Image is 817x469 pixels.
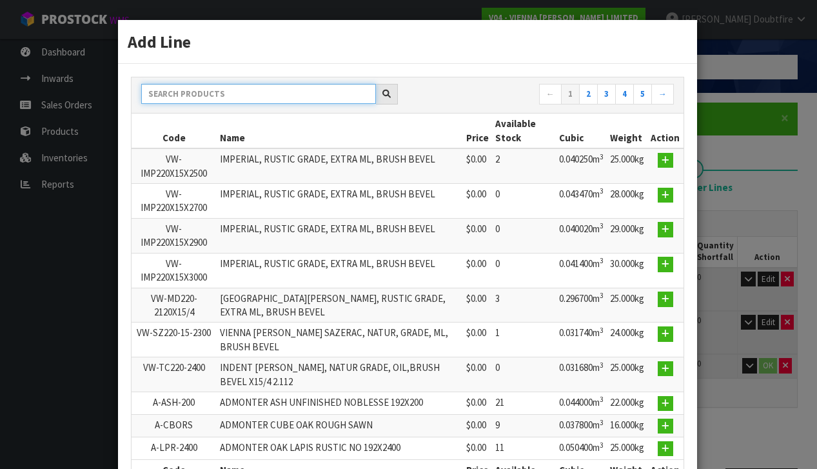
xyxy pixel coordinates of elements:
th: Action [647,114,683,148]
a: 4 [615,84,634,105]
h3: Add Line [128,30,687,54]
th: Available Stock [492,114,556,148]
sup: 3 [600,418,604,427]
td: 29.000kg [607,218,647,253]
td: VW-MD220-2120X15/4 [132,288,217,323]
td: 1 [492,323,556,357]
sup: 3 [600,291,604,300]
td: 0.031680m [556,357,607,392]
nav: Page navigation [417,84,674,106]
td: 0.040250m [556,148,607,183]
td: IMPERIAL, RUSTIC GRADE, EXTRA ML, BRUSH BEVEL [217,184,463,219]
sup: 3 [600,441,604,450]
td: $0.00 [463,357,492,392]
td: ADMONTER CUBE OAK ROUGH SAWN [217,415,463,437]
sup: 3 [600,256,604,265]
td: 22.000kg [607,392,647,415]
td: VW-SZ220-15-2300 [132,323,217,357]
td: 30.000kg [607,253,647,288]
td: 0.044000m [556,392,607,415]
td: $0.00 [463,253,492,288]
a: 2 [579,84,598,105]
td: VW-IMP220X15X2500 [132,148,217,183]
sup: 3 [600,361,604,370]
td: A-ASH-200 [132,392,217,415]
td: 9 [492,415,556,437]
sup: 3 [600,186,604,195]
td: 25.000kg [607,148,647,183]
td: 0.050400m [556,437,607,460]
sup: 3 [600,221,604,230]
th: Code [132,114,217,148]
td: A-CBORS [132,415,217,437]
td: $0.00 [463,288,492,323]
td: VIENNA [PERSON_NAME] SAZERAC, NATUR, GRADE, ML, BRUSH BEVEL [217,323,463,357]
a: 5 [633,84,652,105]
td: VW-IMP220X15X2900 [132,218,217,253]
td: 11 [492,437,556,460]
a: → [651,84,674,105]
td: VW-TC220-2400 [132,357,217,392]
th: Weight [607,114,647,148]
td: INDENT [PERSON_NAME], NATUR GRADE, OIL,BRUSH BEVEL X15/4 2.112 [217,357,463,392]
td: 0 [492,184,556,219]
td: VW-IMP220X15X2700 [132,184,217,219]
sup: 3 [600,326,604,335]
td: 0 [492,218,556,253]
td: $0.00 [463,415,492,437]
td: $0.00 [463,184,492,219]
td: 25.000kg [607,288,647,323]
td: ADMONTER ASH UNFINISHED NOBLESSE 192X200 [217,392,463,415]
td: 24.000kg [607,323,647,357]
td: 0.031740m [556,323,607,357]
td: 0.296700m [556,288,607,323]
a: 1 [561,84,580,105]
td: 0 [492,253,556,288]
td: 28.000kg [607,184,647,219]
td: ADMONTER OAK LAPIS RUSTIC NO 192X2400 [217,437,463,460]
td: 21 [492,392,556,415]
a: 3 [597,84,616,105]
td: VW-IMP220X15X3000 [132,253,217,288]
th: Cubic [556,114,607,148]
a: ← [539,84,562,105]
td: IMPERIAL, RUSTIC GRADE, EXTRA ML, BRUSH BEVEL [217,218,463,253]
sup: 3 [600,395,604,404]
td: 25.000kg [607,437,647,460]
th: Price [463,114,492,148]
td: 0 [492,357,556,392]
td: $0.00 [463,323,492,357]
td: 3 [492,288,556,323]
td: IMPERIAL, RUSTIC GRADE, EXTRA ML, BRUSH BEVEL [217,148,463,183]
td: 0.040020m [556,218,607,253]
th: Name [217,114,463,148]
td: $0.00 [463,437,492,460]
td: $0.00 [463,218,492,253]
td: A-LPR-2400 [132,437,217,460]
td: 2 [492,148,556,183]
td: 0.041400m [556,253,607,288]
td: [GEOGRAPHIC_DATA][PERSON_NAME], RUSTIC GRADE, EXTRA ML, BRUSH BEVEL [217,288,463,323]
td: $0.00 [463,148,492,183]
sup: 3 [600,152,604,161]
td: $0.00 [463,392,492,415]
td: 0.037800m [556,415,607,437]
td: 25.000kg [607,357,647,392]
td: 16.000kg [607,415,647,437]
td: 0.043470m [556,184,607,219]
input: Search products [141,84,376,104]
td: IMPERIAL, RUSTIC GRADE, EXTRA ML, BRUSH BEVEL [217,253,463,288]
